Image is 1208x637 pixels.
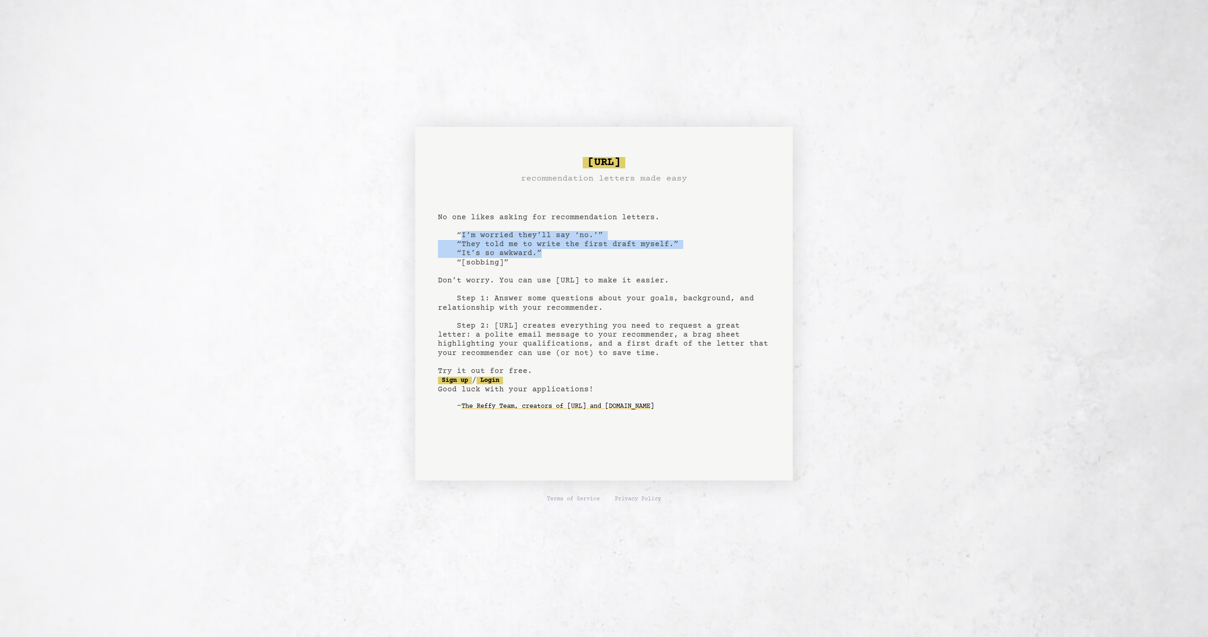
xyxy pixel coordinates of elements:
h3: recommendation letters made easy [521,172,687,185]
div: - [457,402,770,411]
a: The Reffy Team, creators of [URL] and [DOMAIN_NAME] [461,399,654,414]
a: Privacy Policy [615,496,661,503]
span: [URL] [583,157,625,168]
a: Sign up [438,377,472,384]
a: Terms of Service [547,496,600,503]
a: Login [477,377,503,384]
pre: No one likes asking for recommendation letters. “I’m worried they’ll say ‘no.’” “They told me to ... [438,153,770,430]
